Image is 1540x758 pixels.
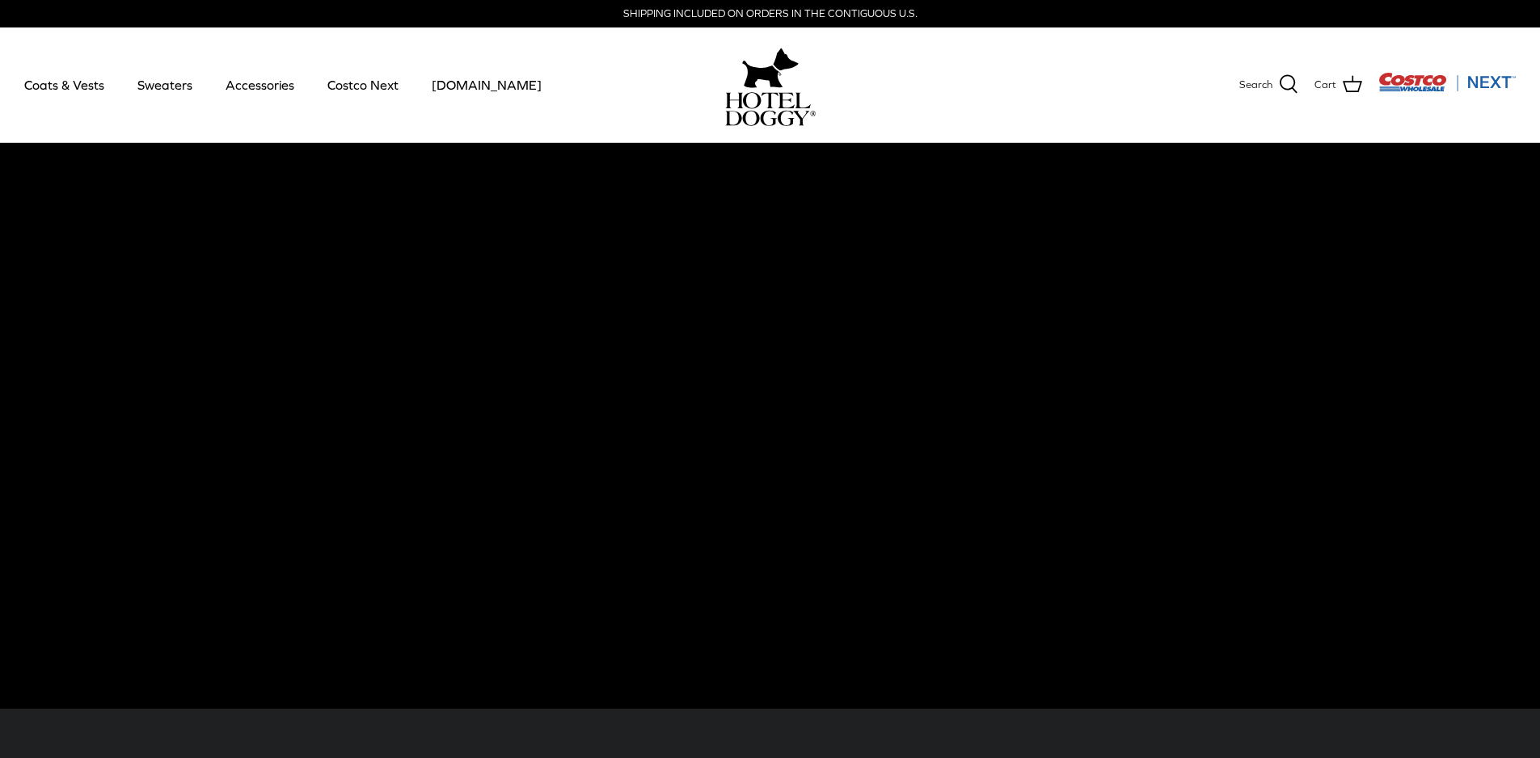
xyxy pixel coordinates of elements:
a: Cart [1314,74,1362,95]
a: Accessories [211,57,309,112]
a: Costco Next [313,57,413,112]
a: Visit Costco Next [1378,82,1516,95]
span: Cart [1314,77,1336,94]
a: Search [1239,74,1298,95]
img: Costco Next [1378,72,1516,92]
a: Coats & Vests [10,57,119,112]
a: hoteldoggy.com hoteldoggycom [725,44,816,126]
a: [DOMAIN_NAME] [417,57,556,112]
span: Search [1239,77,1272,94]
a: Sweaters [123,57,207,112]
img: hoteldoggy.com [742,44,799,92]
img: hoteldoggycom [725,92,816,126]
